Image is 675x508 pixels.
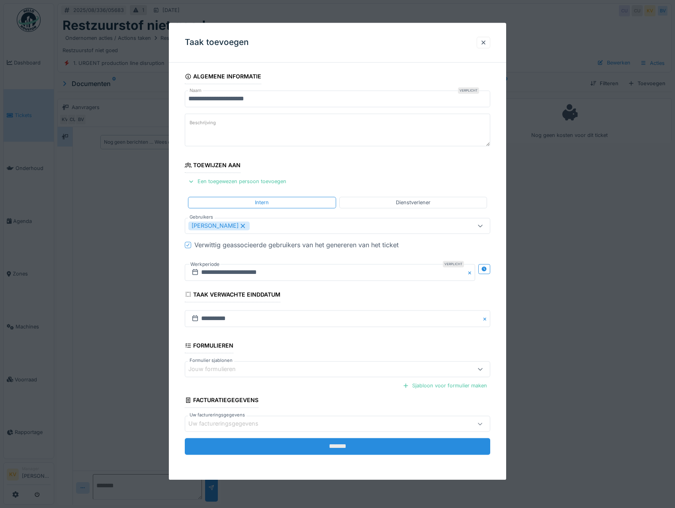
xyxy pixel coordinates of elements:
[255,199,269,206] div: Intern
[399,380,490,391] div: Sjabloon voor formulier maken
[188,88,203,94] label: Naam
[188,118,217,128] label: Beschrijving
[188,412,247,419] label: Uw factureringsgegevens
[185,160,241,173] div: Toewijzen aan
[185,176,290,187] div: Een toegewezen persoon toevoegen
[481,310,490,327] button: Close
[185,37,249,47] h3: Taak toevoegen
[185,289,281,302] div: Taak verwachte einddatum
[185,70,262,84] div: Algemene informatie
[185,395,259,408] div: Facturatiegegevens
[188,214,215,221] label: Gebruikers
[185,340,234,353] div: Formulieren
[188,221,250,230] div: [PERSON_NAME]
[188,365,247,374] div: Jouw formulieren
[194,240,399,250] div: Verwittig geassocieerde gebruikers van het genereren van het ticket
[190,260,220,269] label: Werkperiode
[188,357,234,364] label: Formulier sjablonen
[396,199,430,206] div: Dienstverlener
[458,88,479,94] div: Verplicht
[188,420,270,428] div: Uw factureringsgegevens
[466,264,475,281] button: Close
[443,261,464,267] div: Verplicht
